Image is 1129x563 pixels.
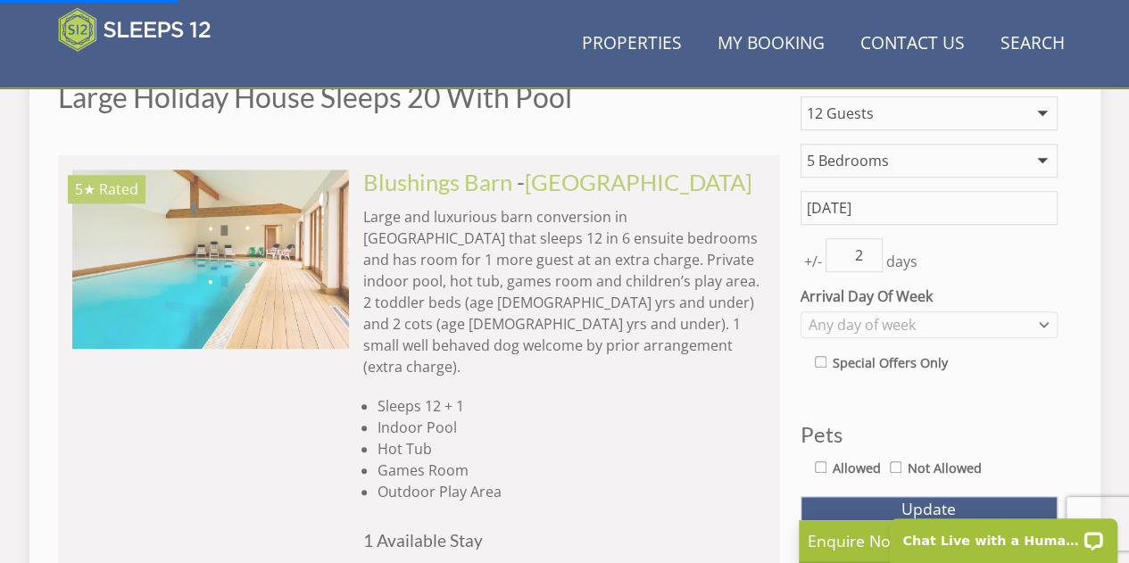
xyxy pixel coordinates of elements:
p: Enquire Now [808,529,1075,552]
a: Contact Us [853,24,972,64]
img: blushings-barn-holiday-home-somerset-sleeps-12-pool.original.jpg [72,170,349,348]
span: Update [901,498,956,519]
p: Large and luxurious barn conversion in [GEOGRAPHIC_DATA] that sleeps 12 in 6 ensuite bedrooms and... [363,206,765,377]
h4: 1 Available Stay [363,531,765,550]
span: Blushings Barn has a 5 star rating under the Quality in Tourism Scheme [75,179,95,199]
img: Sleeps 12 [58,7,212,52]
div: Any day of week [804,315,1035,335]
a: My Booking [710,24,832,64]
span: days [883,251,921,272]
label: Allowed [833,459,881,478]
label: Arrival Day Of Week [801,286,1058,307]
h3: Pets [801,423,1058,446]
span: - [517,169,752,195]
button: Update [801,496,1058,521]
span: Rated [99,179,138,199]
label: Not Allowed [908,459,982,478]
li: Games Room [378,460,765,481]
a: Properties [575,24,689,64]
li: Outdoor Play Area [378,481,765,502]
iframe: LiveChat chat widget [878,507,1129,563]
span: +/- [801,251,826,272]
a: 5★ Rated [72,170,349,348]
li: Sleeps 12 + 1 [378,395,765,417]
a: [GEOGRAPHIC_DATA] [525,169,752,195]
h1: Large Holiday House Sleeps 20 With Pool [58,81,779,112]
li: Hot Tub [378,438,765,460]
iframe: Customer reviews powered by Trustpilot [49,62,237,78]
input: Arrival Date [801,191,1058,225]
li: Indoor Pool [378,417,765,438]
div: Combobox [801,311,1058,338]
a: Search [993,24,1072,64]
a: Blushings Barn [363,169,512,195]
label: Special Offers Only [833,353,948,373]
